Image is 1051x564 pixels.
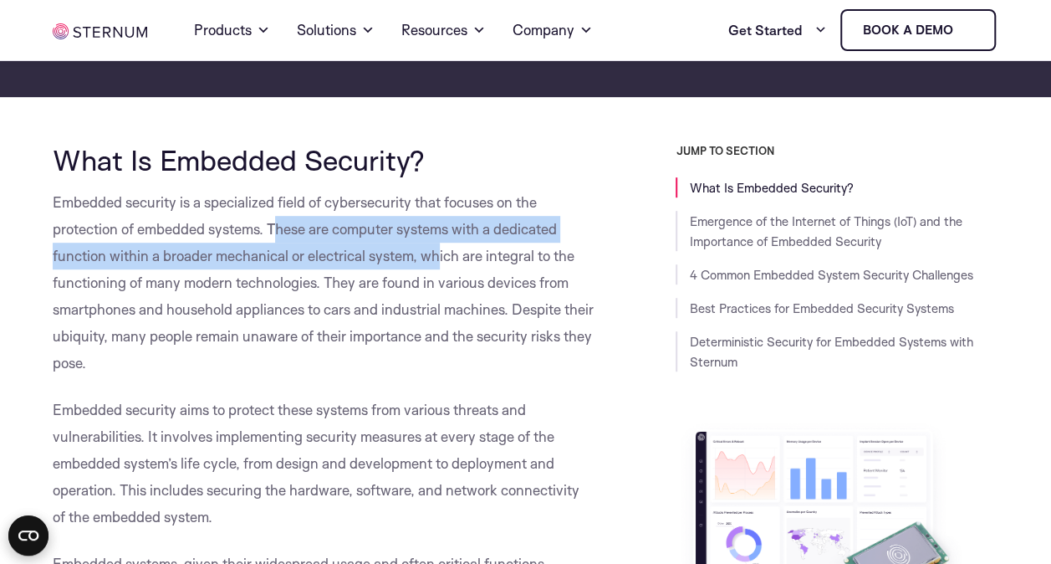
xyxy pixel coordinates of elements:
[53,142,425,177] span: What Is Embedded Security?
[53,23,147,39] img: sternum iot
[728,13,827,47] a: Get Started
[53,193,594,372] span: Embedded security is a specialized field of cybersecurity that focuses on the protection of embed...
[689,213,962,249] a: Emergence of the Internet of Things (IoT) and the Importance of Embedded Security
[53,401,579,526] span: Embedded security aims to protect these systems from various threats and vulnerabilities. It invo...
[840,9,996,51] a: Book a demo
[960,23,973,37] img: sternum iot
[689,267,972,283] a: 4 Common Embedded System Security Challenges
[689,180,853,196] a: What Is Embedded Security?
[689,334,972,370] a: Deterministic Security for Embedded Systems with Sternum
[8,515,48,556] button: Open CMP widget
[676,144,998,157] h3: JUMP TO SECTION
[689,300,953,316] a: Best Practices for Embedded Security Systems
